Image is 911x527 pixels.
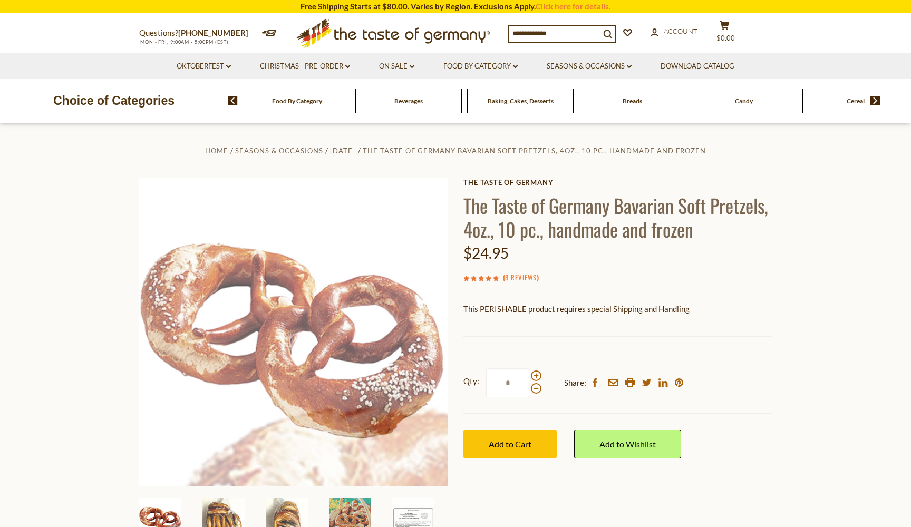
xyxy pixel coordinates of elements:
[330,147,355,155] a: [DATE]
[178,28,248,37] a: [PHONE_NUMBER]
[488,97,554,105] a: Baking, Cakes, Desserts
[664,27,697,35] span: Account
[463,302,772,316] p: This PERISHABLE product requires special Shipping and Handling
[536,2,610,11] a: Click here for details.
[394,97,423,105] a: Beverages
[735,97,753,105] a: Candy
[463,430,557,458] button: Add to Cart
[505,272,537,284] a: 8 Reviews
[379,61,414,72] a: On Sale
[235,147,323,155] a: Seasons & Occasions
[443,61,518,72] a: Food By Category
[139,39,229,45] span: MON - FRI, 9:00AM - 5:00PM (EST)
[363,147,706,155] a: The Taste of Germany Bavarian Soft Pretzels, 4oz., 10 pc., handmade and frozen
[228,96,238,105] img: previous arrow
[661,61,734,72] a: Download Catalog
[564,376,586,389] span: Share:
[709,21,740,47] button: $0.00
[272,97,322,105] a: Food By Category
[623,97,642,105] a: Breads
[486,368,529,397] input: Qty:
[716,34,735,42] span: $0.00
[847,97,865,105] a: Cereal
[651,26,697,37] a: Account
[870,96,880,105] img: next arrow
[139,178,448,486] img: The Taste of Germany Bavarian Soft Pretzels, 4oz., 10 pc., handmade and frozen
[473,324,772,337] li: We will ship this product in heat-protective packaging and ice.
[463,178,772,187] a: The Taste of Germany
[463,244,509,262] span: $24.95
[260,61,350,72] a: Christmas - PRE-ORDER
[489,439,531,449] span: Add to Cart
[463,193,772,241] h1: The Taste of Germany Bavarian Soft Pretzels, 4oz., 10 pc., handmade and frozen
[205,147,228,155] a: Home
[139,26,256,40] p: Questions?
[463,375,479,388] strong: Qty:
[177,61,231,72] a: Oktoberfest
[574,430,681,458] a: Add to Wishlist
[503,272,539,282] span: ( )
[547,61,632,72] a: Seasons & Occasions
